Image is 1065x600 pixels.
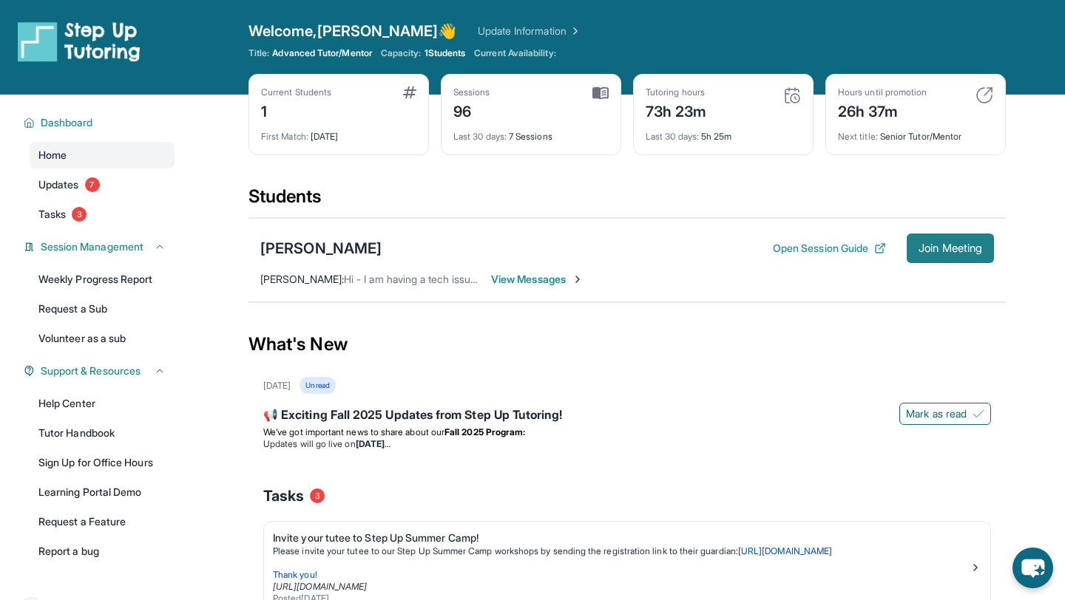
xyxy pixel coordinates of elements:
[30,171,175,198] a: Updates7
[85,177,100,192] span: 7
[35,115,166,130] button: Dashboard
[273,545,970,557] p: Please invite your tutee to our Step Up Summer Camp workshops by sending the registration link to...
[474,47,555,59] span: Current Availability:
[30,508,175,535] a: Request a Feature
[272,47,371,59] span: Advanced Tutor/Mentor
[261,86,331,98] div: Current Students
[906,406,967,421] span: Mark as read
[491,272,584,287] span: View Messages
[18,21,141,62] img: logo
[838,86,927,98] div: Hours until promotion
[30,538,175,565] a: Report a bug
[838,122,993,143] div: Senior Tutor/Mentor
[263,380,291,392] div: [DATE]
[263,485,304,506] span: Tasks
[738,545,832,556] a: [URL][DOMAIN_NAME]
[646,86,707,98] div: Tutoring hours
[263,406,991,426] div: 📢 Exciting Fall 2025 Updates from Step Up Tutoring!
[838,131,878,142] span: Next title :
[919,244,982,253] span: Join Meeting
[453,122,609,143] div: 7 Sessions
[646,131,699,142] span: Last 30 days :
[35,239,166,254] button: Session Management
[773,241,886,256] button: Open Session Guide
[478,24,581,38] a: Update Information
[72,207,87,222] span: 3
[572,273,584,285] img: Chevron-Right
[30,325,175,352] a: Volunteer as a sub
[403,86,416,98] img: card
[38,177,79,192] span: Updates
[273,581,367,592] a: [URL][DOMAIN_NAME]
[646,122,801,143] div: 5h 25m
[260,273,344,285] span: [PERSON_NAME] :
[30,420,175,446] a: Tutor Handbook
[973,408,984,420] img: Mark as read
[248,21,457,41] span: Welcome, [PERSON_NAME] 👋
[30,390,175,417] a: Help Center
[453,98,490,122] div: 96
[38,207,66,222] span: Tasks
[248,185,1006,217] div: Students
[907,233,994,263] button: Join Meeting
[248,47,269,59] span: Title:
[310,488,325,503] span: 3
[381,47,422,59] span: Capacity:
[261,98,331,122] div: 1
[356,438,390,449] strong: [DATE]
[260,238,382,259] div: [PERSON_NAME]
[41,115,93,130] span: Dashboard
[263,438,991,450] li: Updates will go live on
[30,266,175,293] a: Weekly Progress Report
[35,364,166,378] button: Support & Resources
[453,131,507,142] span: Last 30 days :
[30,201,175,228] a: Tasks3
[899,403,991,425] button: Mark as read
[444,426,525,437] strong: Fall 2025 Program:
[838,98,927,122] div: 26h 37m
[261,131,308,142] span: First Match :
[646,98,707,122] div: 73h 23m
[30,296,175,322] a: Request a Sub
[30,479,175,505] a: Learning Portal Demo
[273,569,317,580] span: Thank you!
[41,239,143,254] span: Session Management
[592,86,609,100] img: card
[783,86,801,104] img: card
[41,364,141,378] span: Support & Resources
[38,148,67,163] span: Home
[976,86,993,104] img: card
[1012,548,1053,588] button: chat-button
[273,531,970,545] div: Invite your tutee to Step Up Summer Camp!
[300,377,335,394] div: Unread
[344,273,672,285] span: Hi - I am having a tech issue and will be on in one minute . Thank you!
[425,47,466,59] span: 1 Students
[30,449,175,476] a: Sign Up for Office Hours
[263,426,444,437] span: We’ve got important news to share about our
[30,142,175,168] a: Home
[248,312,1006,377] div: What's New
[261,122,416,143] div: [DATE]
[453,86,490,98] div: Sessions
[567,24,581,38] img: Chevron Right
